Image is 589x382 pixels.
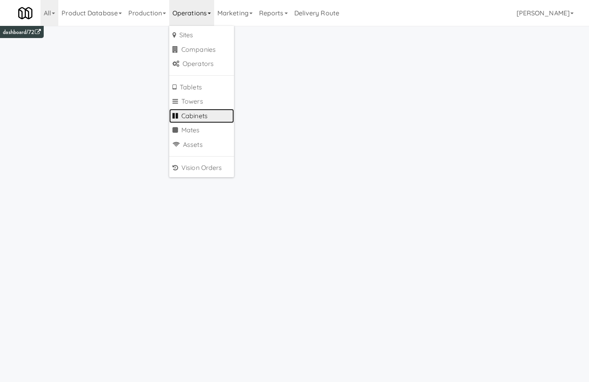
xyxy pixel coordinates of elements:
[169,57,234,71] a: Operators
[169,80,234,95] a: Tablets
[169,94,234,109] a: Towers
[3,28,40,36] a: dashboard/72
[169,123,234,138] a: Mates
[169,28,234,42] a: Sites
[169,138,234,152] a: Assets
[169,42,234,57] a: Companies
[169,109,234,123] a: Cabinets
[18,6,32,20] img: Micromart
[169,161,234,175] a: Vision Orders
